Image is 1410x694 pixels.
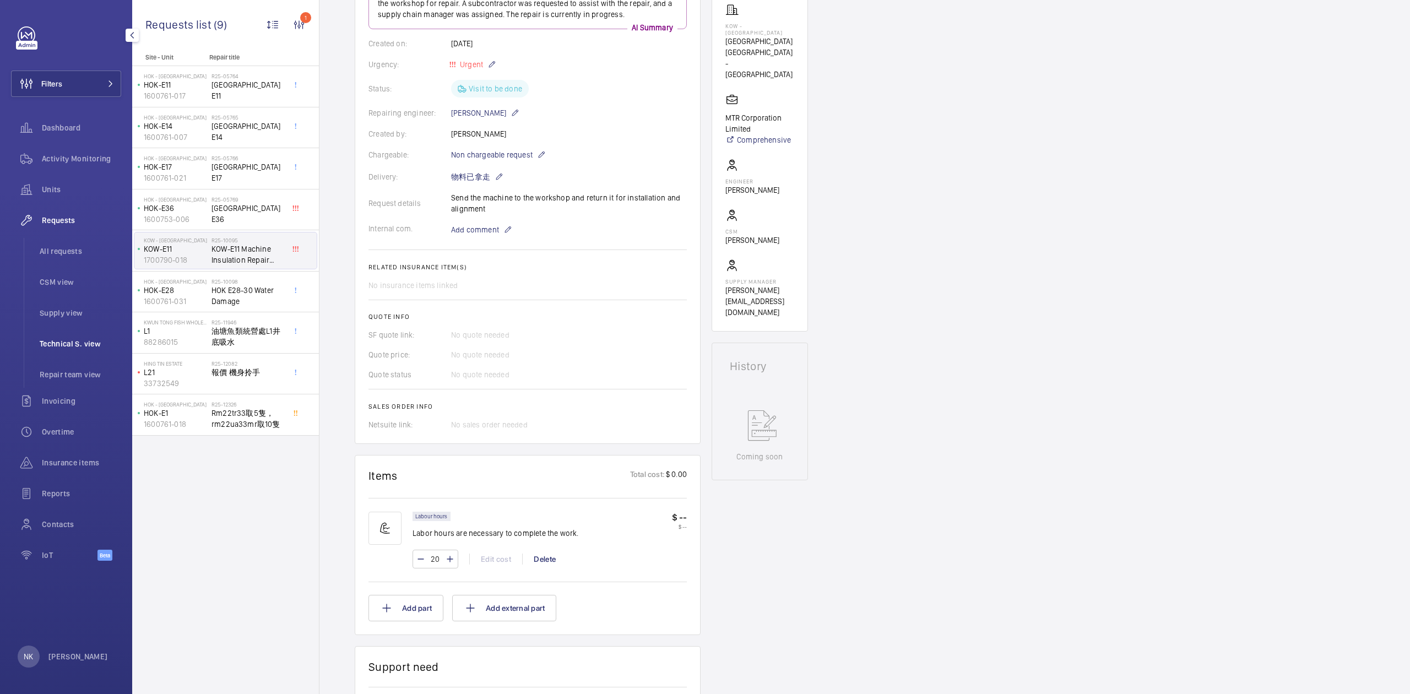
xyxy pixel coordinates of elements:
h2: R25-05769 [211,196,284,203]
a: Comprehensive [725,134,794,145]
span: Overtime [42,426,121,437]
p: Supply manager [725,278,794,285]
div: Delete [522,554,567,565]
p: HOK-E17 [144,161,207,172]
p: Kwun Tong Fish Wholesale Market [144,319,207,326]
h2: R25-05764 [211,73,284,79]
p: [PERSON_NAME] [48,651,108,662]
p: HOK - [GEOGRAPHIC_DATA] [144,114,207,121]
p: KOW - [GEOGRAPHIC_DATA] [725,23,794,36]
p: Labour hours [415,514,448,518]
p: L21 [144,367,207,378]
p: 物料已拿走 [451,170,503,183]
p: $ 0.00 [665,469,687,482]
p: 1700790-018 [144,254,207,265]
p: Hing Tin Estate [144,360,207,367]
span: Insurance items [42,457,121,468]
p: $ -- [672,523,687,530]
p: MTR Corporation Limited [725,112,794,134]
p: L1 [144,326,207,337]
p: HOK - [GEOGRAPHIC_DATA] [144,73,207,79]
span: Filters [41,78,62,89]
p: HOK - [GEOGRAPHIC_DATA] [144,155,207,161]
span: Beta [97,550,112,561]
p: HOK-E11 [144,79,207,90]
span: [GEOGRAPHIC_DATA] E11 [211,79,284,101]
h2: R25-12082 [211,360,284,367]
span: Supply view [40,307,121,318]
span: Requests [42,215,121,226]
p: HOK-E36 [144,203,207,214]
p: HOK-E1 [144,408,207,419]
span: Requests list [145,18,214,31]
img: muscle-sm.svg [368,512,402,545]
p: 1600761-018 [144,419,207,430]
p: AI Summary [627,22,677,33]
p: HOK - [GEOGRAPHIC_DATA] [144,401,207,408]
h1: Items [368,469,398,482]
p: 1600761-031 [144,296,207,307]
p: HOK - [GEOGRAPHIC_DATA] [144,196,207,203]
span: Contacts [42,519,121,530]
span: All requests [40,246,121,257]
h2: R25-10095 [211,237,284,243]
span: CSM view [40,276,121,288]
span: HOK E28-30 Water Damage [211,285,284,307]
h2: Quote info [368,313,687,321]
p: $ -- [672,512,687,523]
h2: Related insurance item(s) [368,263,687,271]
h1: Support need [368,660,439,674]
p: Site - Unit [132,53,205,61]
span: Dashboard [42,122,121,133]
p: Repair title [209,53,282,61]
span: Non chargeable request [451,149,533,160]
p: CSM [725,228,779,235]
p: 1600761-017 [144,90,207,101]
p: Total cost: [630,469,665,482]
p: 1600753-006 [144,214,207,225]
p: [PERSON_NAME] [451,106,519,120]
p: KOW-E11 [144,243,207,254]
button: Add external part [452,595,556,621]
p: HOK - [GEOGRAPHIC_DATA] [144,278,207,285]
p: HOK-E28 [144,285,207,296]
button: Filters [11,71,121,97]
span: Invoicing [42,395,121,406]
span: [GEOGRAPHIC_DATA] E17 [211,161,284,183]
span: IoT [42,550,97,561]
p: KOW - [GEOGRAPHIC_DATA] [144,237,207,243]
p: 88286015 [144,337,207,348]
p: [PERSON_NAME] [725,185,779,196]
h2: R25-05765 [211,114,284,121]
h2: R25-10098 [211,278,284,285]
p: Labor hours are necessary to complete the work. [413,528,579,539]
span: KOW-E11 Machine Insulation Repair (burnt) [211,243,284,265]
span: Urgent [458,60,483,69]
p: 1600761-021 [144,172,207,183]
span: Reports [42,488,121,499]
p: Coming soon [736,451,783,462]
span: Rm22tr33取5隻，rm22ua33mr取10隻 [211,408,284,430]
span: 油塘魚類統營處L1井底吸水 [211,326,284,348]
p: - [GEOGRAPHIC_DATA] [725,58,794,80]
span: 報價 機身拎手 [211,367,284,378]
span: Units [42,184,121,195]
p: Engineer [725,178,779,185]
h2: R25-12326 [211,401,284,408]
p: NK [24,651,33,662]
span: Technical S. view [40,338,121,349]
p: [PERSON_NAME] [725,235,779,246]
h1: History [730,361,790,372]
span: [GEOGRAPHIC_DATA] E14 [211,121,284,143]
p: [GEOGRAPHIC_DATA] [GEOGRAPHIC_DATA] [725,36,794,58]
button: Add part [368,595,443,621]
h2: R25-11946 [211,319,284,326]
p: 1600761-007 [144,132,207,143]
h2: Sales order info [368,403,687,410]
p: 33732549 [144,378,207,389]
span: [GEOGRAPHIC_DATA] E36 [211,203,284,225]
span: Activity Monitoring [42,153,121,164]
h2: R25-05766 [211,155,284,161]
span: Repair team view [40,369,121,380]
span: Add comment [451,224,499,235]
